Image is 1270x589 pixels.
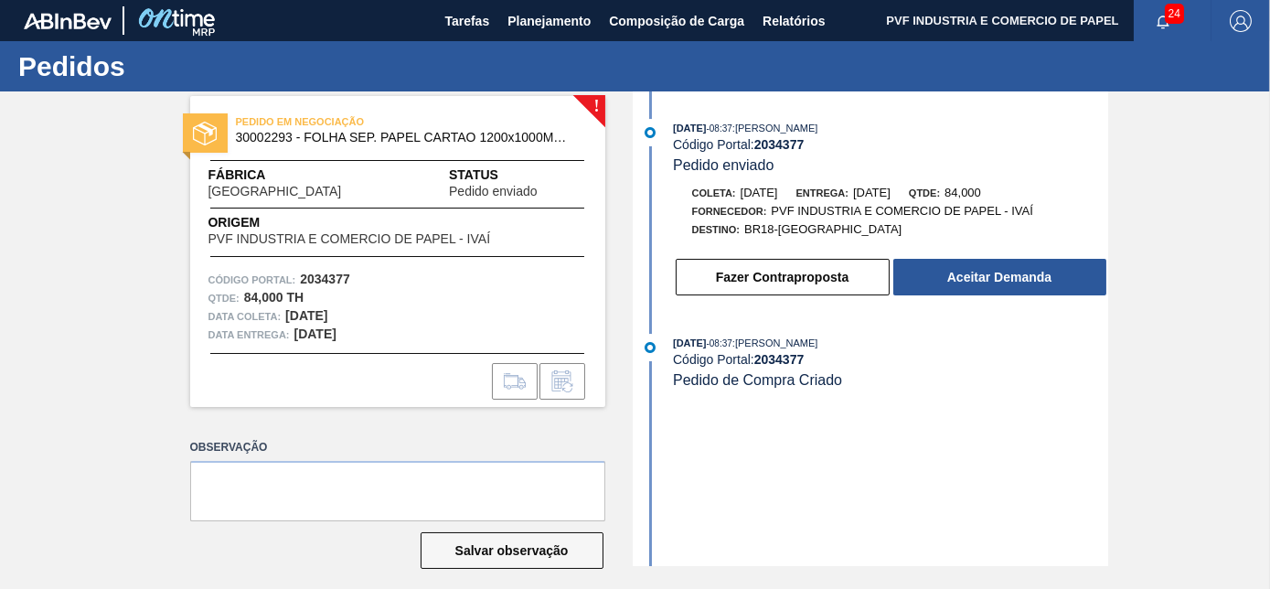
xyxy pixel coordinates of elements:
span: [DATE] [673,337,706,348]
strong: [DATE] [294,327,336,341]
span: Status [449,166,586,185]
span: [DATE] [741,186,778,199]
span: 84,000 [944,186,981,199]
div: Código Portal: [673,352,1107,367]
span: Fornecedor: [692,206,767,217]
strong: 2034377 [300,272,350,286]
span: Qtde : [208,289,240,307]
span: Planejamento [507,10,591,32]
span: Composição de Carga [609,10,744,32]
span: Origem [208,213,542,232]
button: Fazer Contraproposta [676,259,890,295]
span: Data coleta: [208,307,282,326]
button: Notificações [1134,8,1192,34]
img: status [193,122,217,145]
span: Entrega: [796,187,848,198]
span: [DATE] [673,123,706,134]
span: Pedido de Compra Criado [673,372,842,388]
strong: [DATE] [285,308,327,323]
span: [GEOGRAPHIC_DATA] [208,185,342,198]
span: - 08:37 [707,338,732,348]
span: 30002293 - FOLHA SEP. PAPEL CARTAO 1200x1000M 350g [236,131,568,145]
img: atual [645,342,656,353]
span: [DATE] [853,186,891,199]
div: Código Portal: [673,137,1107,152]
div: Informar alteração no pedido [539,363,585,400]
span: Coleta: [692,187,736,198]
span: - 08:37 [707,123,732,134]
span: PEDIDO EM NEGOCIAÇÃO [236,112,492,131]
span: : [PERSON_NAME] [732,337,818,348]
span: PVF INDUSTRIA E COMERCIO DE PAPEL - IVAÍ [208,232,491,246]
span: Relatórios [763,10,825,32]
span: Pedido enviado [449,185,538,198]
span: Qtde: [909,187,940,198]
span: : [PERSON_NAME] [732,123,818,134]
strong: 2034377 [754,137,805,152]
span: Pedido enviado [673,157,774,173]
span: Código Portal: [208,271,296,289]
img: Logout [1230,10,1252,32]
h1: Pedidos [18,56,343,77]
span: Data entrega: [208,326,290,344]
strong: 84,000 TH [244,290,304,305]
button: Salvar observação [421,532,603,569]
img: atual [645,127,656,138]
span: PVF INDUSTRIA E COMERCIO DE PAPEL - IVAÍ [771,204,1033,218]
label: Observação [190,434,605,461]
button: Aceitar Demanda [893,259,1106,295]
span: BR18-[GEOGRAPHIC_DATA] [744,222,902,236]
span: Fábrica [208,166,400,185]
img: TNhmsLtSVTkK8tSr43FrP2fwEKptu5GPRR3wAAAABJRU5ErkJggg== [24,13,112,29]
span: Tarefas [444,10,489,32]
div: Ir para Composição de Carga [492,363,538,400]
span: 24 [1165,4,1184,24]
span: Destino: [692,224,741,235]
strong: 2034377 [754,352,805,367]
